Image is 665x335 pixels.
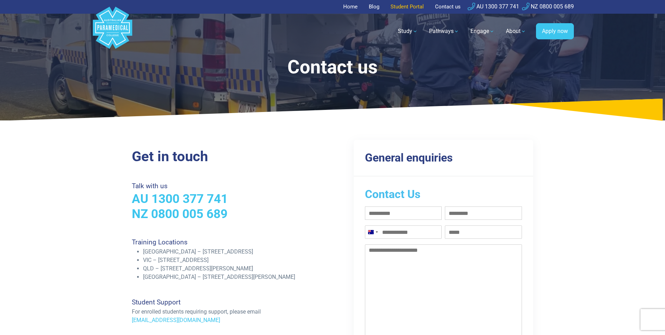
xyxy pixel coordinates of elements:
[365,188,522,201] h2: Contact Us
[143,248,328,256] li: [GEOGRAPHIC_DATA] – [STREET_ADDRESS]
[365,151,522,164] h3: General enquiries
[132,191,228,206] a: AU 1300 377 741
[152,56,514,78] h1: Contact us
[536,23,574,39] a: Apply now
[468,3,519,10] a: AU 1300 377 741
[394,21,422,41] a: Study
[132,298,328,306] h4: Student Support
[132,148,328,165] h2: Get in touch
[425,21,463,41] a: Pathways
[132,317,220,323] a: [EMAIL_ADDRESS][DOMAIN_NAME]
[143,256,328,264] li: VIC – [STREET_ADDRESS]
[522,3,574,10] a: NZ 0800 005 689
[132,308,328,316] p: For enrolled students requiring support, please email
[132,238,328,246] h4: Training Locations
[143,264,328,273] li: QLD – [STREET_ADDRESS][PERSON_NAME]
[91,14,134,49] a: Australian Paramedical College
[132,206,228,221] a: NZ 0800 005 689
[143,273,328,281] li: [GEOGRAPHIC_DATA] – [STREET_ADDRESS][PERSON_NAME]
[466,21,499,41] a: Engage
[502,21,530,41] a: About
[132,182,328,190] h4: Talk with us
[365,226,380,238] button: Selected country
